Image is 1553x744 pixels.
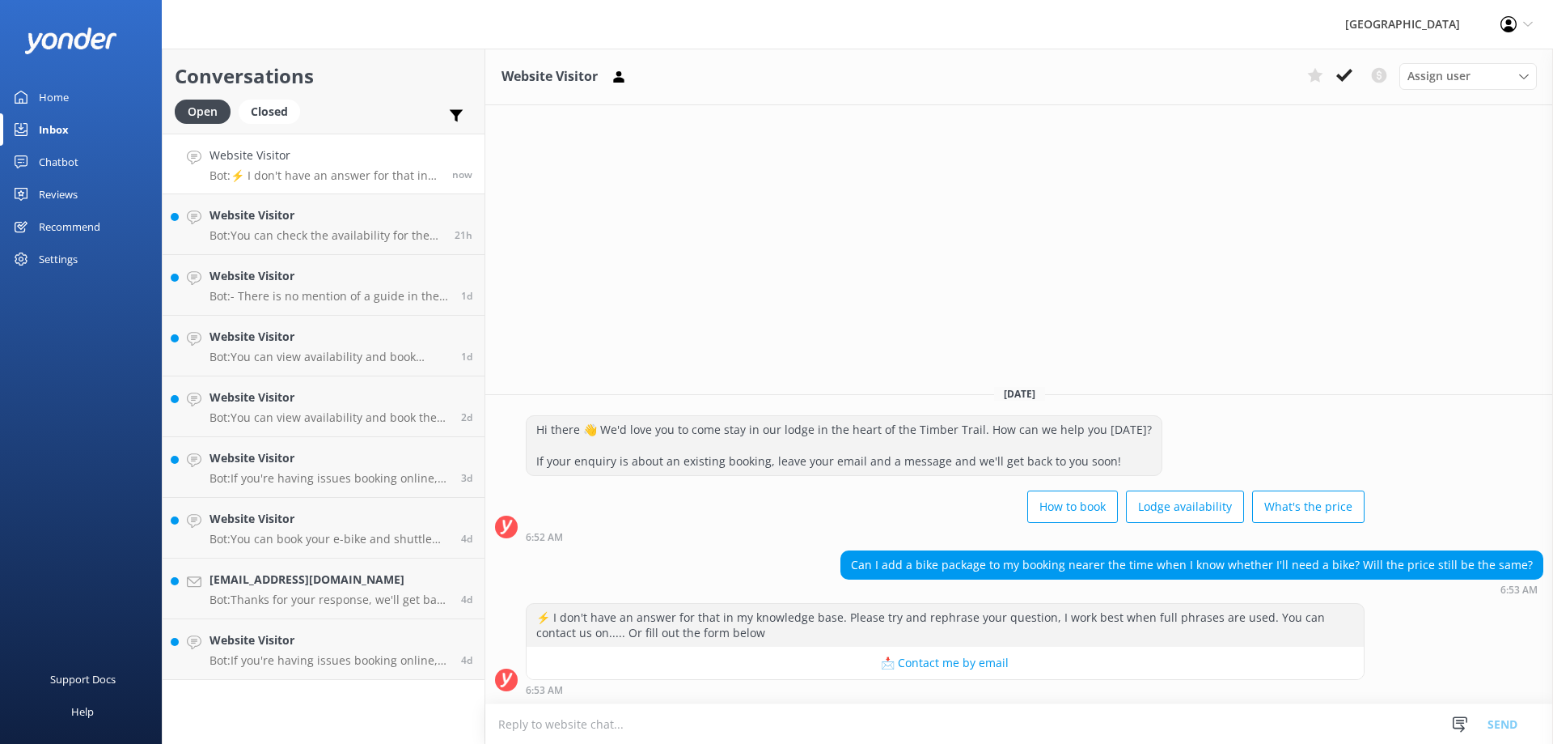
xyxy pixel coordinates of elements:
div: Inbox [39,113,69,146]
h4: Website Visitor [209,206,442,224]
a: Website VisitorBot:If you're having issues booking online, please contact the team on [PHONE_NUMB... [163,437,485,498]
div: Assign User [1399,63,1537,89]
div: Oct 02 2025 06:53am (UTC +13:00) Pacific/Auckland [526,684,1365,695]
a: Website VisitorBot:You can view availability and book accommodation at the [GEOGRAPHIC_DATA] onli... [163,316,485,376]
a: Website VisitorBot:You can check the availability for the One Night Package online at [URL][DOMAI... [163,194,485,255]
div: Reviews [39,178,78,210]
a: Website VisitorBot:⚡ I don't have an answer for that in my knowledge base. Please try and rephras... [163,134,485,194]
p: Bot: Thanks for your response, we'll get back to you as soon as we can during opening hours. [209,593,449,607]
a: [EMAIL_ADDRESS][DOMAIN_NAME]Bot:Thanks for your response, we'll get back to you as soon as we can... [163,559,485,619]
div: Help [71,695,94,728]
h4: Website Visitor [209,449,449,467]
p: Bot: You can book your e-bike and shuttle for the Timber Trail online at [URL][DOMAIN_NAME]. Simp... [209,532,449,546]
span: Sep 27 2025 08:27am (UTC +13:00) Pacific/Auckland [461,593,472,606]
a: Website VisitorBot:- There is no mention of a guide in the knowledge base. - For the One Night Pa... [163,255,485,316]
span: [DATE] [994,387,1045,401]
div: Chatbot [39,146,78,178]
span: Oct 01 2025 02:54am (UTC +13:00) Pacific/Auckland [461,289,472,303]
span: Oct 01 2025 09:52am (UTC +13:00) Pacific/Auckland [455,228,472,242]
h4: Website Visitor [209,631,449,649]
a: Website VisitorBot:If you're having issues booking online, please contact the team on [PHONE_NUMB... [163,619,485,680]
div: Settings [39,243,78,275]
div: Hi there 👋 We'd love you to come stay in our lodge in the heart of the Timber Trail. How can we h... [527,416,1162,475]
span: Sep 30 2025 10:12am (UTC +13:00) Pacific/Auckland [461,350,472,363]
span: Sep 27 2025 11:47am (UTC +13:00) Pacific/Auckland [461,532,472,546]
img: yonder-white-logo.png [24,28,117,54]
span: Sep 29 2025 12:43am (UTC +13:00) Pacific/Auckland [461,471,472,485]
button: What's the price [1252,491,1365,523]
p: Bot: ⚡ I don't have an answer for that in my knowledge base. Please try and rephrase your questio... [209,168,440,183]
div: Oct 02 2025 06:53am (UTC +13:00) Pacific/Auckland [840,584,1543,595]
p: Bot: You can view availability and book accommodation at the [GEOGRAPHIC_DATA] online at [URL][DO... [209,350,449,364]
div: Support Docs [50,663,116,695]
h4: [EMAIL_ADDRESS][DOMAIN_NAME] [209,571,449,589]
span: Sep 29 2025 07:16pm (UTC +13:00) Pacific/Auckland [461,410,472,424]
div: Home [39,81,69,113]
button: How to book [1027,491,1118,523]
a: Closed [239,102,308,120]
div: Closed [239,100,300,124]
div: Can I add a bike package to my booking nearer the time when I know whether I'll need a bike? Will... [841,551,1542,579]
h2: Conversations [175,61,472,91]
h4: Website Visitor [209,328,449,346]
span: Oct 02 2025 06:53am (UTC +13:00) Pacific/Auckland [452,168,472,181]
h4: Website Visitor [209,389,449,406]
div: Oct 02 2025 06:52am (UTC +13:00) Pacific/Auckland [526,531,1365,542]
span: Sep 27 2025 07:27am (UTC +13:00) Pacific/Auckland [461,653,472,667]
a: Website VisitorBot:You can book your e-bike and shuttle for the Timber Trail online at [URL][DOMA... [163,498,485,559]
h4: Website Visitor [209,147,440,164]
p: Bot: You can check the availability for the One Night Package online at [URL][DOMAIN_NAME]. This ... [209,228,442,243]
button: Lodge availability [1126,491,1244,523]
span: Assign user [1407,67,1470,85]
button: 📩 Contact me by email [527,647,1364,679]
h4: Website Visitor [209,267,449,285]
a: Website VisitorBot:You can view availability and book the Timber Trail Lodge online at [URL][DOMA... [163,376,485,437]
strong: 6:53 AM [526,686,563,695]
div: ⚡ I don't have an answer for that in my knowledge base. Please try and rephrase your question, I ... [527,604,1364,647]
strong: 6:53 AM [1500,585,1538,595]
a: Open [175,102,239,120]
strong: 6:52 AM [526,533,563,542]
p: Bot: - There is no mention of a guide in the knowledge base. - For the One Night Package, guests ... [209,289,449,304]
p: Bot: If you're having issues booking online, please contact the team on [PHONE_NUMBER] or email [... [209,653,449,668]
p: Bot: You can view availability and book the Timber Trail Lodge online at [URL][DOMAIN_NAME]. Pric... [209,410,449,425]
p: Bot: If you're having issues booking online, please contact the team on [PHONE_NUMBER] or email [... [209,471,449,486]
div: Recommend [39,210,100,243]
div: Open [175,100,231,124]
h3: Website Visitor [501,66,598,87]
h4: Website Visitor [209,510,449,528]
